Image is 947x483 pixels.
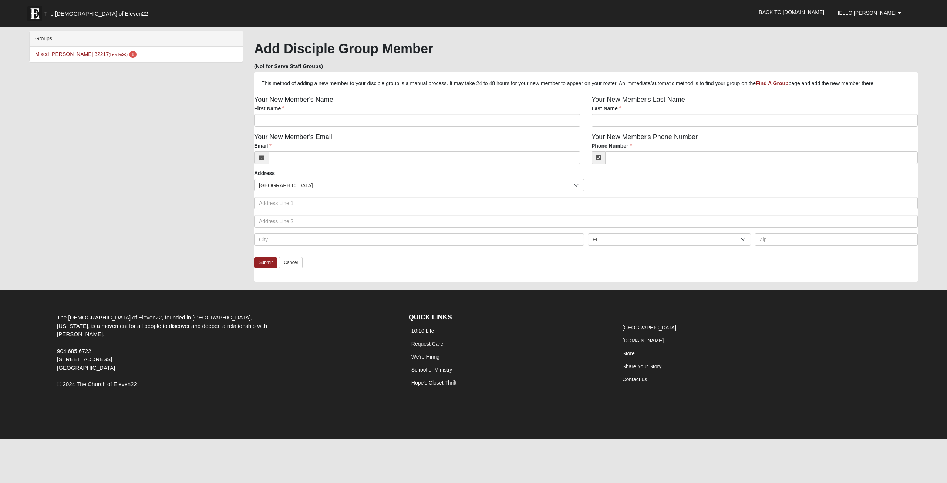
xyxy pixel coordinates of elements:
[835,10,896,16] span: Hello [PERSON_NAME]
[57,381,137,387] span: © 2024 The Church of Eleven22
[254,257,277,268] a: Submit
[409,313,609,322] h4: QUICK LINKS
[254,105,284,112] label: First Name
[249,95,586,132] div: Your New Member's Name
[622,338,664,343] a: [DOMAIN_NAME]
[249,132,586,170] div: Your New Member's Email
[622,376,647,382] a: Contact us
[259,179,574,192] span: [GEOGRAPHIC_DATA]
[254,197,918,209] input: Address Line 1
[789,80,875,86] span: page and add the new member there.
[57,365,115,371] span: [GEOGRAPHIC_DATA]
[586,95,923,132] div: Your New Member's Last Name
[30,31,243,47] div: Groups
[622,363,661,369] a: Share Your Story
[51,313,286,372] div: The [DEMOGRAPHIC_DATA] of Eleven22, founded in [GEOGRAPHIC_DATA], [US_STATE], is a movement for a...
[44,10,148,17] span: The [DEMOGRAPHIC_DATA] of Eleven22
[24,3,172,21] a: The [DEMOGRAPHIC_DATA] of Eleven22
[622,325,676,331] a: [GEOGRAPHIC_DATA]
[35,51,137,57] a: Mixed [PERSON_NAME] 32217(Leader) 1
[622,350,634,356] a: Store
[411,328,434,334] a: 10:10 Life
[109,52,128,57] small: (Leader )
[411,367,452,373] a: School of Ministry
[592,142,632,150] label: Phone Number
[254,41,918,57] h1: Add Disciple Group Member
[279,257,303,268] a: Cancel
[254,215,918,228] input: Address Line 2
[262,80,756,86] span: This method of adding a new member to your disciple group is a manual process. It may take 24 to ...
[830,4,907,22] a: Hello [PERSON_NAME]
[756,80,788,86] a: Find A Group
[254,170,275,177] label: Address
[586,132,923,170] div: Your New Member's Phone Number
[592,105,621,112] label: Last Name
[129,51,137,58] span: number of pending members
[755,233,918,246] input: Zip
[411,354,439,360] a: We're Hiring
[411,380,456,386] a: Hope's Closet Thrift
[753,3,830,21] a: Back to [DOMAIN_NAME]
[254,142,272,150] label: Email
[27,6,42,21] img: Eleven22 logo
[411,341,443,347] a: Request Care
[254,233,584,246] input: City
[254,63,918,70] h5: (Not for Serve Staff Groups)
